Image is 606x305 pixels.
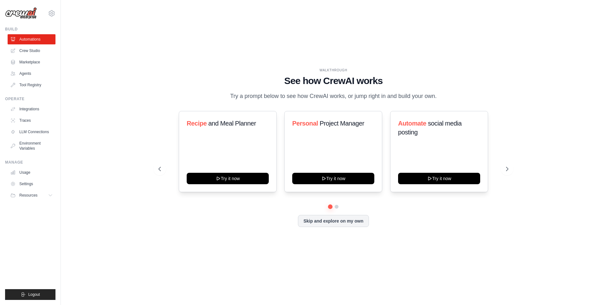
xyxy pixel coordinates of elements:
[8,68,55,79] a: Agents
[28,292,40,297] span: Logout
[292,173,374,184] button: Try it now
[398,173,480,184] button: Try it now
[8,179,55,189] a: Settings
[5,7,37,19] img: Logo
[187,120,207,127] span: Recipe
[158,68,508,73] div: WALKTHROUGH
[398,120,462,136] span: social media posting
[5,27,55,32] div: Build
[8,127,55,137] a: LLM Connections
[8,167,55,178] a: Usage
[8,190,55,200] button: Resources
[187,173,269,184] button: Try it now
[298,215,369,227] button: Skip and explore on my own
[8,115,55,126] a: Traces
[320,120,364,127] span: Project Manager
[5,160,55,165] div: Manage
[5,289,55,300] button: Logout
[5,96,55,101] div: Operate
[8,46,55,56] a: Crew Studio
[8,34,55,44] a: Automations
[8,104,55,114] a: Integrations
[292,120,318,127] span: Personal
[227,92,440,101] p: Try a prompt below to see how CrewAI works, or jump right in and build your own.
[8,57,55,67] a: Marketplace
[8,138,55,153] a: Environment Variables
[19,193,37,198] span: Resources
[158,75,508,87] h1: See how CrewAI works
[208,120,256,127] span: and Meal Planner
[398,120,426,127] span: Automate
[8,80,55,90] a: Tool Registry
